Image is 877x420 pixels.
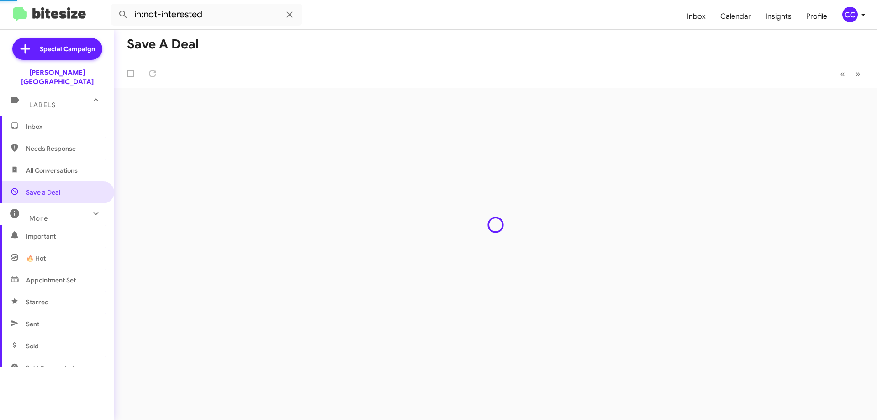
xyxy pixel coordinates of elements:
input: Search [111,4,302,26]
span: » [856,68,861,80]
a: Calendar [713,3,758,30]
button: Next [850,64,866,83]
div: CC [842,7,858,22]
a: Profile [799,3,835,30]
nav: Page navigation example [835,64,866,83]
h1: Save a Deal [127,37,199,52]
span: 🔥 Hot [26,254,46,263]
span: More [29,214,48,223]
button: Previous [835,64,851,83]
span: Sent [26,319,39,329]
span: Appointment Set [26,276,76,285]
span: Special Campaign [40,44,95,53]
span: Important [26,232,104,241]
span: Starred [26,298,49,307]
span: Inbox [26,122,104,131]
a: Special Campaign [12,38,102,60]
span: Labels [29,101,56,109]
a: Insights [758,3,799,30]
span: « [840,68,845,80]
span: Save a Deal [26,188,60,197]
button: CC [835,7,867,22]
span: Sold [26,341,39,351]
span: Needs Response [26,144,104,153]
span: All Conversations [26,166,78,175]
a: Inbox [680,3,713,30]
span: Sold Responded [26,363,74,372]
